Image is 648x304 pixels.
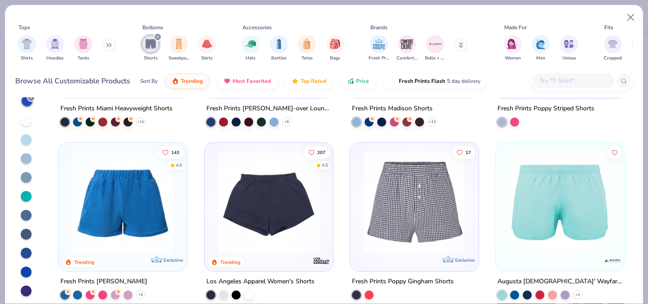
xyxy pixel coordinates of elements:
span: Skirts [201,55,213,62]
span: Men [536,55,545,62]
img: Hoodies Image [50,39,60,49]
button: filter button [74,35,92,62]
span: Tanks [78,55,89,62]
div: filter for Sweatpants [169,35,189,62]
img: Tanks Image [78,39,88,49]
span: Bags [330,55,340,62]
div: Accessories [242,23,272,32]
img: trending.gif [172,77,179,85]
div: Fits [604,23,613,32]
button: filter button [198,35,216,62]
span: Trending [181,77,203,85]
button: filter button [46,35,64,62]
div: Bottoms [142,23,163,32]
span: Most Favorited [233,77,271,85]
button: filter button [270,35,288,62]
button: filter button [369,35,389,62]
span: 207 [317,150,325,155]
div: Augusta [DEMOGRAPHIC_DATA]' Wayfarer Shorts [497,276,622,287]
div: Fresh Prints [PERSON_NAME] [60,276,147,287]
div: Fresh Prints Madison Shorts [352,103,433,114]
button: filter button [326,35,344,62]
div: filter for Hoodies [46,35,64,62]
img: Bottles Image [274,39,284,49]
span: + 12 [429,119,435,125]
div: filter for Shirts [18,35,36,62]
img: 8f78d65e-5090-42e2-8515-8872a327f93a [505,152,615,253]
span: Women [505,55,521,62]
span: Hoodies [46,55,64,62]
button: Price [340,73,376,89]
div: Brands [370,23,388,32]
button: filter button [298,35,316,62]
img: Fresh Prints Image [372,37,386,51]
img: Unisex Image [564,39,574,49]
span: Fresh Prints [369,55,389,62]
span: Bella + Canvas [425,55,446,62]
button: filter button [18,35,36,62]
div: 4.5 [321,162,328,169]
div: Fresh Prints Miami Heavyweight Shorts [60,103,173,114]
img: 41689b58-f958-4f56-8a71-cfeb9903edbf [359,152,470,253]
img: 6bc785e7-9c33-4ffe-8fd8-f51dcc4e91c8 [324,152,434,253]
span: Bottles [271,55,287,62]
div: filter for Women [504,35,522,62]
span: Unisex [562,55,576,62]
img: Sweatpants Image [174,39,184,49]
button: filter button [141,35,160,62]
button: filter button [560,35,578,62]
span: + 5 [138,292,143,298]
button: Fresh Prints Flash5 day delivery [383,73,487,89]
button: filter button [425,35,446,62]
img: Skirts Image [202,39,212,49]
button: Like [158,146,184,159]
span: Top Rated [301,77,326,85]
button: Top Rated [285,73,333,89]
input: Try "T-Shirt" [538,76,608,86]
div: Fresh Prints [PERSON_NAME]-over Lounge Shorts [206,103,331,114]
img: most_fav.gif [224,77,231,85]
button: filter button [532,35,550,62]
div: Browse All Customizable Products [15,76,130,86]
img: TopRated.gif [292,77,299,85]
button: filter button [242,35,260,62]
button: Like [303,146,329,159]
div: Tops [18,23,30,32]
img: flash.gif [390,77,397,85]
img: Shirts Image [22,39,32,49]
div: Los Angeles Apparel Women's Shorts [206,276,315,287]
span: + 9 [284,119,289,125]
span: Shorts [144,55,158,62]
div: filter for Totes [298,35,316,62]
button: Close [622,9,639,26]
button: filter button [604,35,622,62]
img: Shorts Image [146,39,156,49]
img: Augusta logo [603,252,621,270]
img: Comfort Colors Image [400,37,414,51]
span: Fresh Prints Flash [399,77,445,85]
span: 143 [171,150,179,155]
span: 17 [465,150,471,155]
img: e5e1d5f9-3fd6-4a65-9368-e543a6cb138f [214,152,324,253]
button: filter button [397,35,417,62]
span: + 2 [575,292,580,298]
button: filter button [504,35,522,62]
span: Sweatpants [169,55,189,62]
div: filter for Bags [326,35,344,62]
img: c8fa7392-0def-42e7-887b-187a352ea675 [470,152,580,253]
span: Exclusive [164,257,183,263]
img: Women Image [507,39,518,49]
span: Cropped [604,55,622,62]
div: filter for Men [532,35,550,62]
div: filter for Fresh Prints [369,35,389,62]
div: filter for Bella + Canvas [425,35,446,62]
span: 5 day delivery [447,76,480,86]
span: Hats [246,55,256,62]
button: Trending [165,73,210,89]
span: Totes [301,55,313,62]
div: Fresh Prints Poppy Gingham Shorts [352,276,454,287]
img: Los Angeles Apparel logo [312,252,330,270]
span: Comfort Colors [397,55,417,62]
span: Price [356,77,369,85]
button: Most Favorited [217,73,278,89]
